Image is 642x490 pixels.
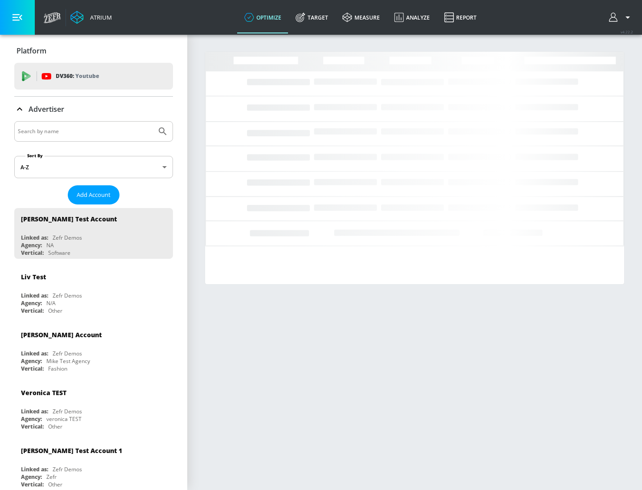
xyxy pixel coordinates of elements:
[21,388,66,397] div: Veronica TEST
[21,299,42,307] div: Agency:
[387,1,437,33] a: Analyze
[21,423,44,430] div: Vertical:
[21,446,122,455] div: [PERSON_NAME] Test Account 1
[53,292,82,299] div: Zefr Demos
[53,234,82,241] div: Zefr Demos
[21,292,48,299] div: Linked as:
[77,190,111,200] span: Add Account
[14,208,173,259] div: [PERSON_NAME] Test AccountLinked as:Zefr DemosAgency:NAVertical:Software
[14,382,173,433] div: Veronica TESTLinked as:Zefr DemosAgency:veronica TESTVertical:Other
[48,249,70,257] div: Software
[53,465,82,473] div: Zefr Demos
[14,156,173,178] div: A-Z
[48,307,62,314] div: Other
[75,71,99,81] p: Youtube
[21,273,46,281] div: Liv Test
[56,71,99,81] p: DV360:
[14,63,173,90] div: DV360: Youtube
[21,357,42,365] div: Agency:
[21,481,44,488] div: Vertical:
[288,1,335,33] a: Target
[21,307,44,314] div: Vertical:
[335,1,387,33] a: measure
[21,465,48,473] div: Linked as:
[14,266,173,317] div: Liv TestLinked as:Zefr DemosAgency:N/AVertical:Other
[48,365,67,372] div: Fashion
[621,29,633,34] span: v 4.22.2
[21,249,44,257] div: Vertical:
[29,104,64,114] p: Advertiser
[437,1,484,33] a: Report
[86,13,112,21] div: Atrium
[48,481,62,488] div: Other
[53,350,82,357] div: Zefr Demos
[46,299,56,307] div: N/A
[46,415,82,423] div: veronica TEST
[48,423,62,430] div: Other
[68,185,119,204] button: Add Account
[21,215,117,223] div: [PERSON_NAME] Test Account
[21,234,48,241] div: Linked as:
[14,324,173,375] div: [PERSON_NAME] AccountLinked as:Zefr DemosAgency:Mike Test AgencyVertical:Fashion
[46,241,54,249] div: NA
[53,408,82,415] div: Zefr Demos
[14,97,173,122] div: Advertiser
[21,241,42,249] div: Agency:
[46,473,57,481] div: Zefr
[46,357,90,365] div: Mike Test Agency
[21,331,102,339] div: [PERSON_NAME] Account
[70,11,112,24] a: Atrium
[21,365,44,372] div: Vertical:
[18,126,153,137] input: Search by name
[21,350,48,357] div: Linked as:
[25,153,45,159] label: Sort By
[16,46,46,56] p: Platform
[237,1,288,33] a: optimize
[21,408,48,415] div: Linked as:
[14,38,173,63] div: Platform
[21,473,42,481] div: Agency:
[21,415,42,423] div: Agency:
